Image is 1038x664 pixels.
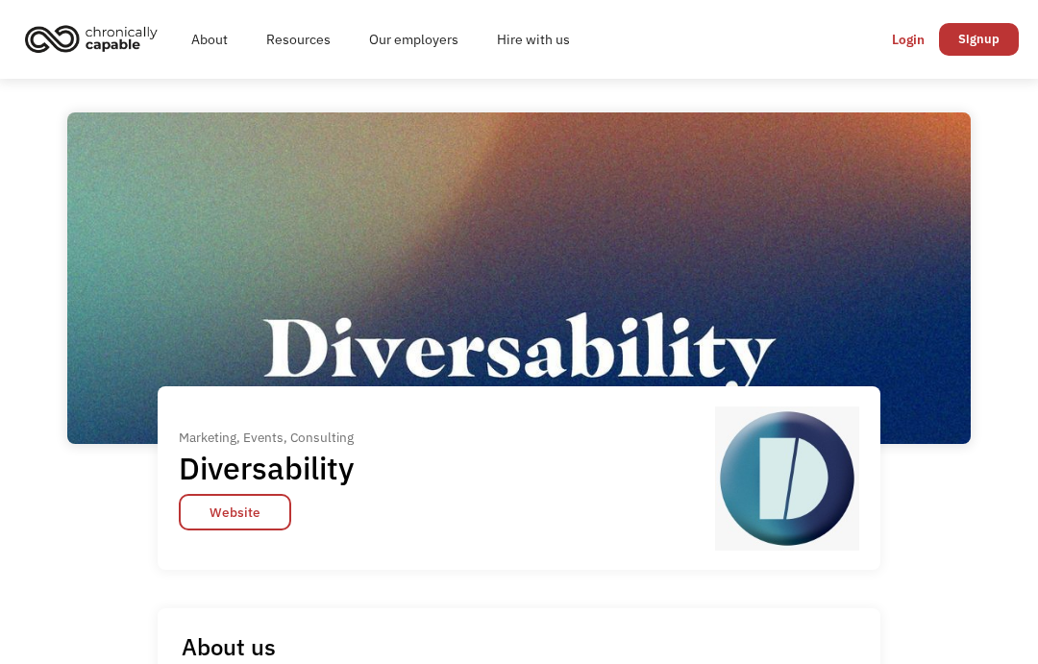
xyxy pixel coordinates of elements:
[179,426,364,449] div: Marketing, Events, Consulting
[179,494,291,530] a: Website
[247,9,350,70] a: Resources
[350,9,478,70] a: Our employers
[19,17,163,60] img: Chronically Capable logo
[478,9,589,70] a: Hire with us
[179,449,354,487] h1: Diversability
[892,28,925,51] div: Login
[182,632,276,661] h1: About us
[877,23,939,56] a: Login
[172,9,247,70] a: About
[19,17,172,60] a: home
[939,23,1019,56] a: Signup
